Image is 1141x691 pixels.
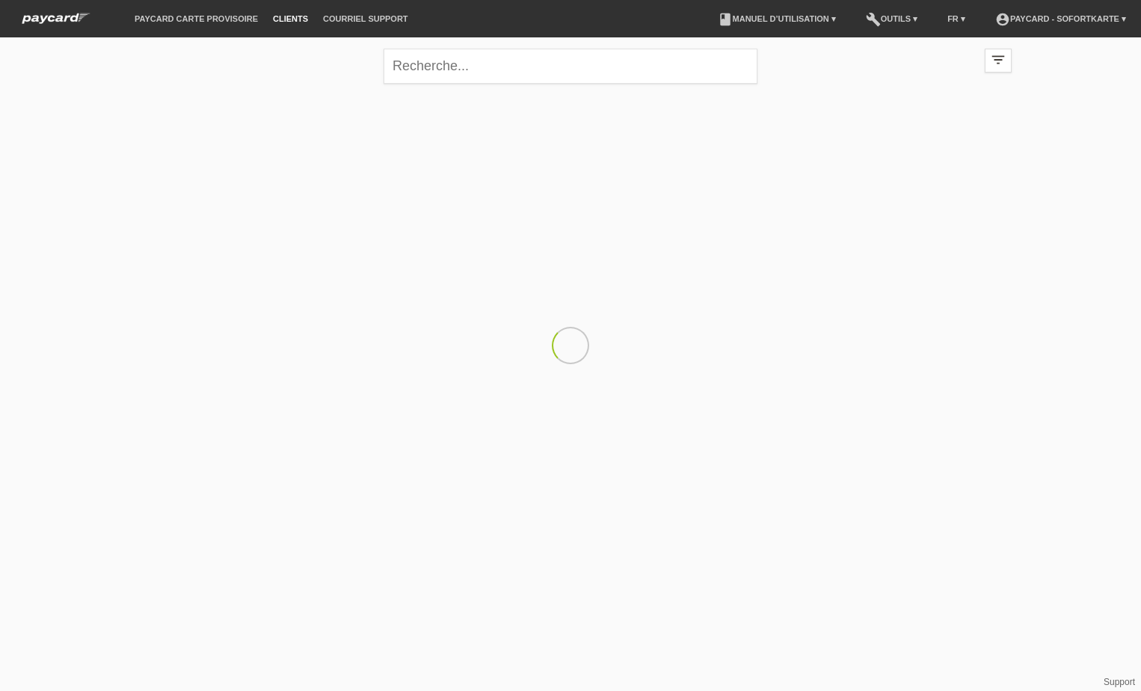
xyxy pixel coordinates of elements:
[940,14,973,23] a: FR ▾
[995,12,1010,27] i: account_circle
[710,14,843,23] a: bookManuel d’utilisation ▾
[384,49,757,84] input: Recherche...
[1104,677,1135,687] a: Support
[127,14,265,23] a: paycard carte provisoire
[15,17,97,28] a: paycard Sofortkarte
[858,14,925,23] a: buildOutils ▾
[15,10,97,26] img: paycard Sofortkarte
[866,12,881,27] i: build
[990,52,1006,68] i: filter_list
[988,14,1134,23] a: account_circlepaycard - Sofortkarte ▾
[265,14,316,23] a: Clients
[718,12,733,27] i: book
[316,14,415,23] a: Courriel Support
